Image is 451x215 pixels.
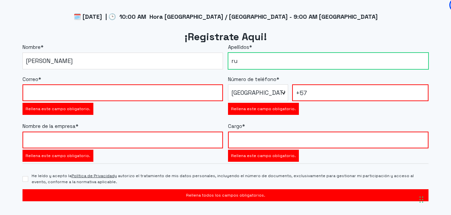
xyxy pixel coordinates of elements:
[22,30,429,44] h2: ¡Registrate Aqui!
[228,123,242,129] span: Cargo
[26,153,90,159] label: Rellena este campo obligatorio.
[32,173,429,185] span: He leído y acepto la y autorizo el tratamiento de mis datos personales, incluyendo el número de d...
[231,153,296,159] label: Rellena este campo obligatorio.
[419,190,423,210] div: Drag
[74,13,378,20] span: 🗓️ [DATE] | 🕒 10:00 AM Hora [GEOGRAPHIC_DATA] / [GEOGRAPHIC_DATA] - 9:00 AM [GEOGRAPHIC_DATA]
[330,129,451,215] iframe: Chat Widget
[22,123,76,129] span: Nombre de la empresa
[228,76,276,82] span: Número de teléfono
[72,173,115,178] a: Política de Privacidad
[26,192,425,198] label: Rellena todos los campos obligatorios.
[22,76,38,82] span: Correo
[22,44,41,50] span: Nombre
[26,106,90,112] label: Rellena este campo obligatorio.
[231,106,296,112] label: Rellena este campo obligatorio.
[22,176,28,182] input: He leído y acepto laPolítica de Privacidady autorizo el tratamiento de mis datos personales, incl...
[228,44,249,50] span: Apellidos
